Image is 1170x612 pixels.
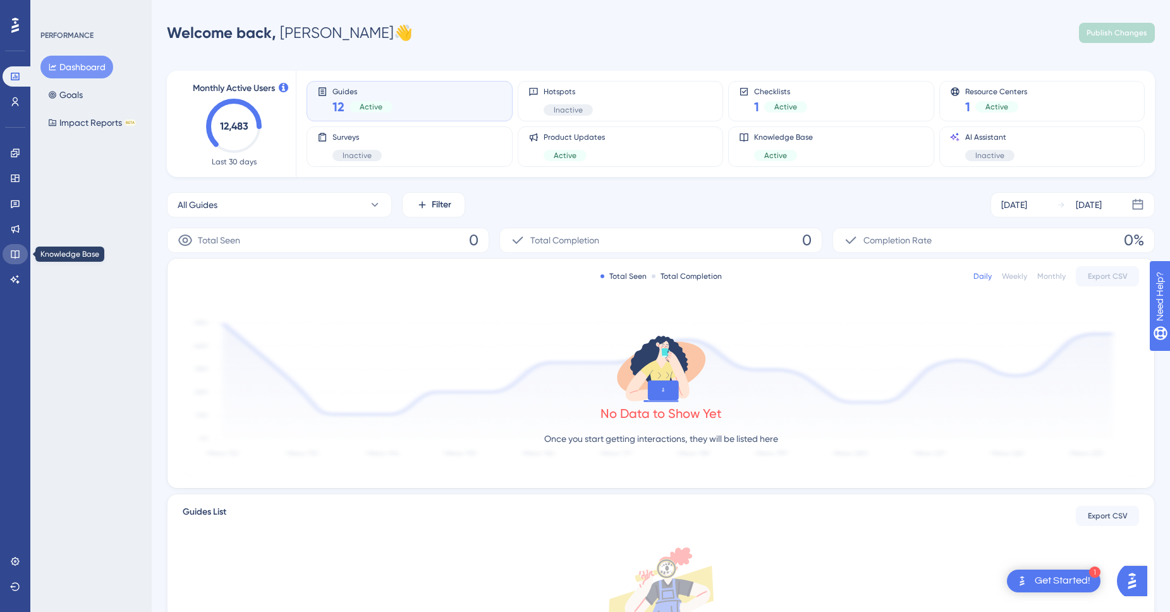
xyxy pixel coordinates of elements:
[212,157,257,167] span: Last 30 days
[40,111,143,134] button: Impact ReportsBETA
[167,23,413,43] div: [PERSON_NAME] 👋
[1007,570,1100,592] div: Open Get Started! checklist, remaining modules: 1
[1124,230,1144,250] span: 0%
[469,230,478,250] span: 0
[402,192,465,217] button: Filter
[1076,506,1139,526] button: Export CSV
[774,102,797,112] span: Active
[178,197,217,212] span: All Guides
[125,119,136,126] div: BETA
[40,83,90,106] button: Goals
[652,271,722,281] div: Total Completion
[544,431,778,446] p: Once you start getting interactions, they will be listed here
[432,197,451,212] span: Filter
[965,132,1015,142] span: AI Assistant
[973,271,992,281] div: Daily
[600,405,722,422] div: No Data to Show Yet
[193,81,275,96] span: Monthly Active Users
[1087,28,1147,38] span: Publish Changes
[220,120,248,132] text: 12,483
[1002,271,1027,281] div: Weekly
[530,233,599,248] span: Total Completion
[863,233,932,248] span: Completion Rate
[1001,197,1027,212] div: [DATE]
[198,233,240,248] span: Total Seen
[332,87,393,95] span: Guides
[332,98,344,116] span: 12
[40,56,113,78] button: Dashboard
[1079,23,1155,43] button: Publish Changes
[754,132,813,142] span: Knowledge Base
[965,87,1027,95] span: Resource Centers
[1088,271,1128,281] span: Export CSV
[40,30,94,40] div: PERFORMANCE
[343,150,372,161] span: Inactive
[754,87,807,95] span: Checklists
[183,505,226,527] span: Guides List
[167,192,392,217] button: All Guides
[1089,566,1100,578] div: 1
[554,105,583,115] span: Inactive
[985,102,1008,112] span: Active
[965,98,970,116] span: 1
[544,87,593,97] span: Hotspots
[1037,271,1066,281] div: Monthly
[1117,562,1155,600] iframe: UserGuiding AI Assistant Launcher
[1035,574,1090,588] div: Get Started!
[554,150,576,161] span: Active
[1088,511,1128,521] span: Export CSV
[754,98,759,116] span: 1
[360,102,382,112] span: Active
[975,150,1004,161] span: Inactive
[1015,573,1030,589] img: launcher-image-alternative-text
[802,230,812,250] span: 0
[30,3,79,18] span: Need Help?
[167,23,276,42] span: Welcome back,
[544,132,605,142] span: Product Updates
[332,132,382,142] span: Surveys
[1076,197,1102,212] div: [DATE]
[1076,266,1139,286] button: Export CSV
[764,150,787,161] span: Active
[600,271,647,281] div: Total Seen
